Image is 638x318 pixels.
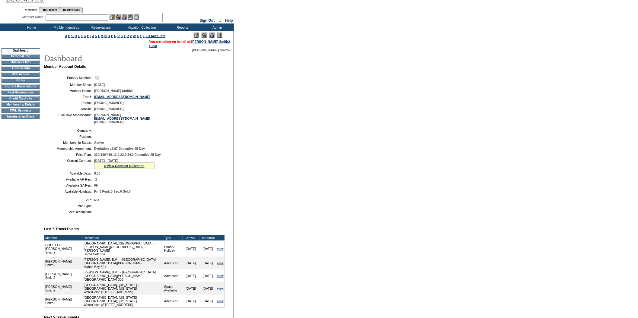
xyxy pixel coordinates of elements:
[46,147,92,150] td: Membership Agreement:
[75,34,77,38] a: D
[217,247,224,250] a: view
[199,241,216,257] td: [DATE]
[94,83,105,87] span: [DATE]
[163,269,183,282] td: Advanced
[46,135,92,138] td: Position:
[83,24,118,31] td: Reservations
[46,159,92,169] td: Current Contract:
[145,34,165,38] a: ER Accounts
[22,7,40,13] a: Members
[94,153,161,156] span: 239/349/459-13.9,22.9,34.9 Executive 25 Day
[48,24,83,31] td: My Memberships
[199,257,216,269] td: [DATE]
[46,184,92,187] td: Available SA Res:
[225,18,233,23] a: Help
[95,34,97,38] a: K
[94,178,97,181] span: -2
[46,141,92,144] td: Membership Status:
[116,14,121,20] img: View
[2,90,40,95] td: Past Reservations
[94,113,150,124] span: [PERSON_NAME] [PHONE_NUMBER]
[94,89,133,93] span: [PERSON_NAME] Smith2
[2,78,40,83] td: Notes
[183,235,199,241] td: Arrival
[149,44,157,48] a: Clear
[202,33,207,38] img: View Mode
[217,274,224,278] a: view
[217,33,222,38] img: Log Concern/Member Elevation
[2,108,40,113] td: CWL Requests
[14,24,48,31] td: Home
[44,282,83,295] td: [PERSON_NAME] Smith2
[94,101,124,105] span: [PHONE_NUMBER]
[117,34,120,38] a: R
[191,40,230,43] a: [PERSON_NAME] Smith2
[46,204,92,208] td: VIP Type:
[199,18,215,23] a: Sign Out
[219,18,221,23] span: ::
[83,257,163,269] td: [PERSON_NAME], B.V.I. - [GEOGRAPHIC_DATA] [GEOGRAPHIC_DATA][PERSON_NAME] Mahoe Bay 301
[46,172,92,175] td: Available Days:
[163,257,183,269] td: Advanced
[108,34,110,38] a: O
[2,54,40,59] td: Personal Info
[183,282,199,295] td: [DATE]
[163,282,183,295] td: Space Available
[40,7,60,13] a: Residences
[104,164,145,168] a: » View Contract Utilization
[60,7,83,13] a: Reservations
[46,101,92,105] td: Phone:
[44,65,86,69] b: Member Account Details
[65,34,67,38] a: A
[2,84,40,89] td: Current Reservations
[92,34,94,38] a: J
[114,34,116,38] a: Q
[217,261,224,265] a: view
[149,40,230,43] span: You are acting on behalf of:
[68,34,71,38] a: B
[2,66,40,71] td: Address Info
[124,34,126,38] a: T
[217,287,224,290] a: view
[199,235,216,241] td: Departure
[94,159,118,162] span: [DATE] - [DATE]
[94,184,98,187] span: 99
[46,75,92,80] td: Primary Member:
[44,241,83,257] td: GUEST OF [PERSON_NAME] Smith2
[2,60,40,65] td: Business Info
[121,34,123,38] a: S
[46,190,92,193] td: Available Holidays:
[46,89,92,93] td: Member Name:
[164,24,199,31] td: Reports
[209,33,215,38] img: Impersonate
[163,241,183,257] td: Priority Holiday
[118,24,164,31] td: Vacation Collection
[94,107,124,111] span: [PHONE_NUMBER]
[101,34,104,38] a: M
[46,95,92,99] td: Email:
[83,295,163,307] td: [GEOGRAPHIC_DATA], [US_STATE] - [GEOGRAPHIC_DATA], [US_STATE] WaterColor, [STREET_ADDRESS]
[126,34,129,38] a: U
[143,34,145,38] a: Z
[46,153,92,156] td: Price Plan:
[46,210,92,214] td: VIP Description:
[94,198,99,202] span: NO
[83,241,163,257] td: [GEOGRAPHIC_DATA], [GEOGRAPHIC_DATA] - [PERSON_NAME][GEOGRAPHIC_DATA][PERSON_NAME] Santa Caterina
[199,269,216,282] td: [DATE]
[199,282,216,295] td: [DATE]
[2,72,40,77] td: Web Access
[94,117,150,120] a: [EMAIL_ADDRESS][DOMAIN_NAME]
[194,33,199,38] img: Edit Mode
[46,129,92,132] td: Company:
[83,282,163,295] td: [GEOGRAPHIC_DATA], [US_STATE] - [GEOGRAPHIC_DATA], [US_STATE] WaterColor, [STREET_ADDRESS]
[44,257,83,269] td: [PERSON_NAME] Smith2
[122,14,127,20] img: Impersonate
[140,34,142,38] a: Y
[44,52,164,64] img: pgTtlDashboard.gif
[44,295,83,307] td: [PERSON_NAME] Smith2
[22,14,46,20] div: Member Name:
[110,14,115,20] img: b_edit.gif
[94,190,131,193] span: Pri:0 Peak:0 Sec:0 Sel:0
[183,257,199,269] td: [DATE]
[90,34,91,38] a: I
